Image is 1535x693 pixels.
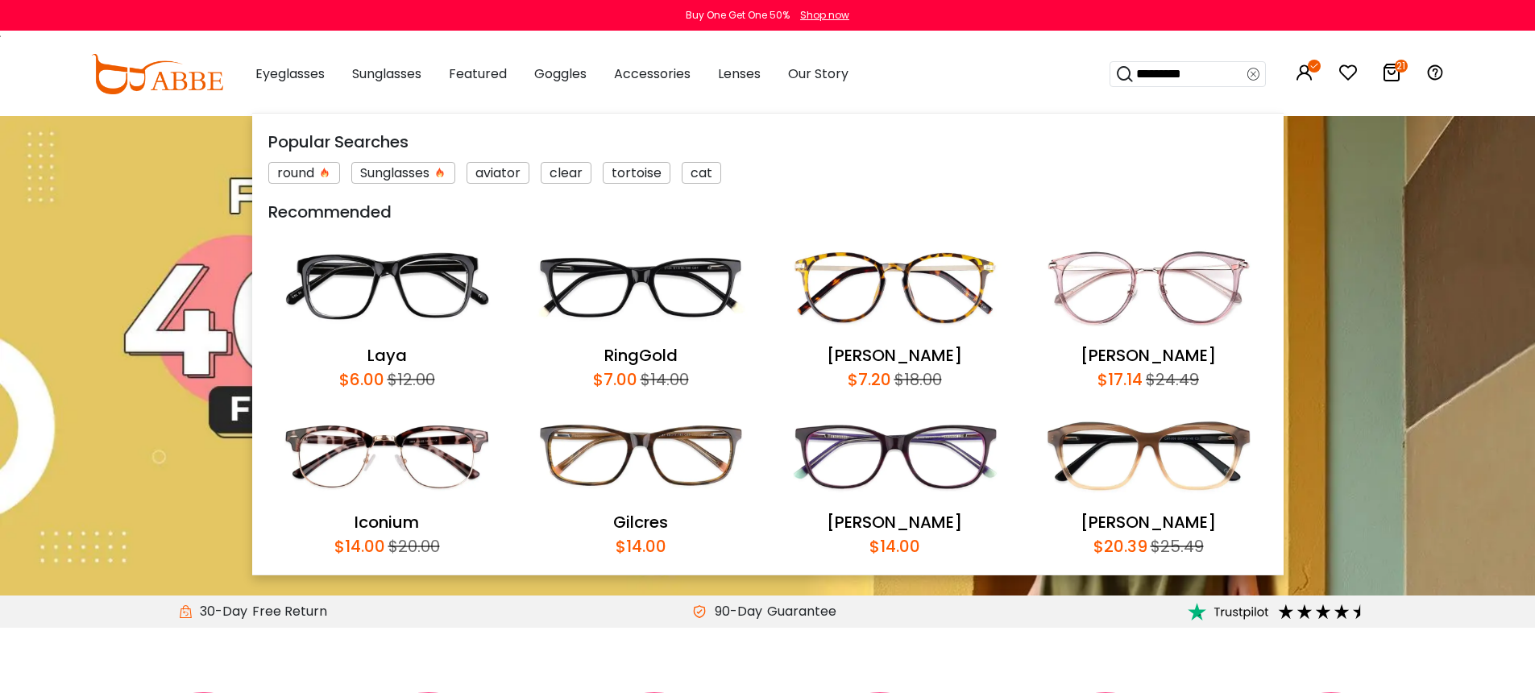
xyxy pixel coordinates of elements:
[603,162,670,184] div: tortoise
[268,162,340,184] div: round
[1030,400,1267,511] img: Sonia
[1081,344,1216,367] a: [PERSON_NAME]
[800,8,849,23] div: Shop now
[541,162,591,184] div: clear
[827,344,962,367] a: [PERSON_NAME]
[682,162,721,184] div: cat
[1143,367,1199,392] div: $24.49
[247,602,332,621] div: Free Return
[367,344,407,367] a: Laya
[792,8,849,22] a: Shop now
[891,367,942,392] div: $18.00
[613,511,668,533] a: Gilcres
[522,400,760,511] img: Gilcres
[334,534,385,558] div: $14.00
[827,511,962,533] a: [PERSON_NAME]
[268,232,506,343] img: Laya
[255,64,325,83] span: Eyeglasses
[848,367,891,392] div: $7.20
[522,232,760,343] img: RingGold
[355,511,419,533] a: Iconium
[534,64,587,83] span: Goggles
[449,64,507,83] span: Featured
[762,602,841,621] div: Guarantee
[1081,511,1216,533] a: [PERSON_NAME]
[268,200,1267,224] div: Recommended
[614,64,691,83] span: Accessories
[192,602,247,621] span: 30-Day
[593,367,637,392] div: $7.00
[268,130,1267,154] div: Popular Searches
[268,400,506,511] img: Iconium
[604,344,678,367] a: RingGold
[1382,66,1401,85] a: 21
[385,534,440,558] div: $20.00
[1147,534,1204,558] div: $25.49
[351,162,455,184] div: Sunglasses
[1093,534,1147,558] div: $20.39
[339,367,384,392] div: $6.00
[637,367,689,392] div: $14.00
[776,232,1014,343] img: Callie
[616,534,666,558] div: $14.00
[869,534,920,558] div: $14.00
[718,64,761,83] span: Lenses
[91,54,223,94] img: abbeglasses.com
[1097,367,1143,392] div: $17.14
[384,367,435,392] div: $12.00
[686,8,790,23] div: Buy One Get One 50%
[776,400,1014,511] img: Hibbard
[1395,60,1408,73] i: 21
[707,602,762,621] span: 90-Day
[352,64,421,83] span: Sunglasses
[1030,232,1267,343] img: Naomi
[467,162,529,184] div: aviator
[788,64,848,83] span: Our Story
